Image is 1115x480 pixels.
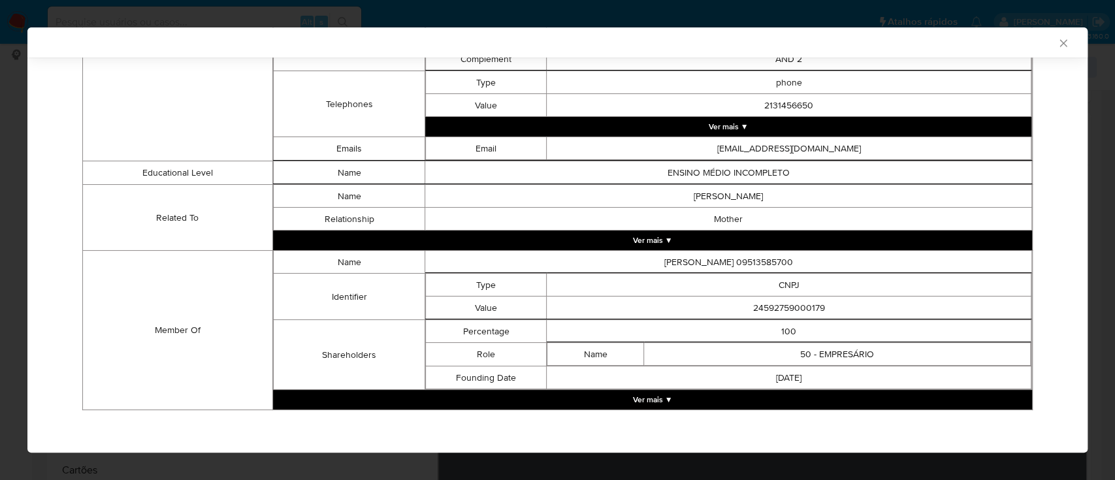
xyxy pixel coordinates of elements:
[83,251,273,410] td: Member Of
[27,27,1088,453] div: closure-recommendation-modal
[425,185,1032,208] td: [PERSON_NAME]
[425,208,1032,231] td: Mother
[273,137,425,161] td: Emails
[1057,37,1069,48] button: Fechar a janela
[547,137,1031,160] td: [EMAIL_ADDRESS][DOMAIN_NAME]
[547,320,1031,343] td: 100
[273,161,425,184] td: Name
[547,48,1031,71] td: AND 2
[426,48,547,71] td: Complement
[426,274,547,296] td: Type
[426,320,547,343] td: Percentage
[547,94,1031,117] td: 2131456650
[425,117,1031,136] button: Expand array
[426,366,547,389] td: Founding Date
[547,343,644,366] td: Name
[426,137,547,160] td: Email
[83,161,273,185] td: Educational Level
[426,71,547,94] td: Type
[273,251,425,274] td: Name
[273,231,1032,250] button: Expand array
[273,274,425,320] td: Identifier
[644,343,1031,366] td: 50 - EMPRESÁRIO
[273,185,425,208] td: Name
[273,390,1032,409] button: Expand array
[426,296,547,319] td: Value
[425,251,1032,274] td: [PERSON_NAME] 09513585700
[547,296,1031,319] td: 24592759000179
[273,71,425,137] td: Telephones
[547,71,1031,94] td: phone
[425,161,1032,184] td: ENSINO MÉDIO INCOMPLETO
[273,208,425,231] td: Relationship
[426,343,547,366] td: Role
[426,94,547,117] td: Value
[547,366,1031,389] td: [DATE]
[83,185,273,251] td: Related To
[547,274,1031,296] td: CNPJ
[273,320,425,390] td: Shareholders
